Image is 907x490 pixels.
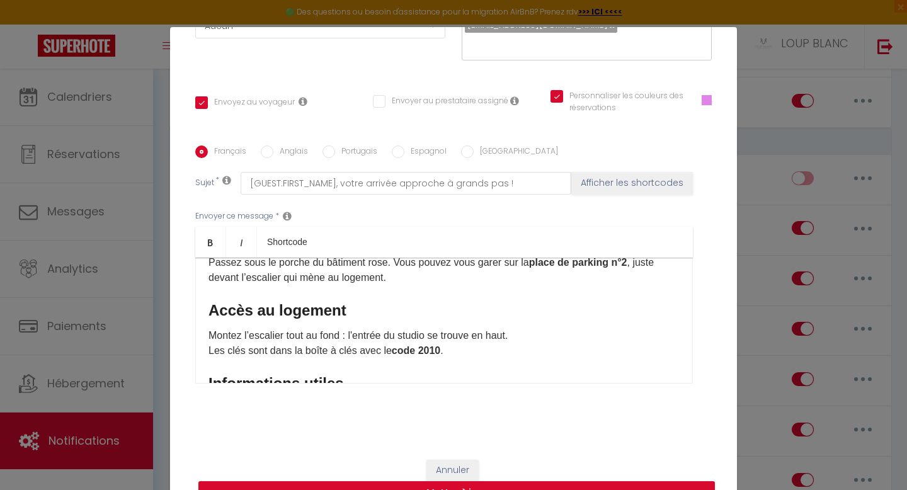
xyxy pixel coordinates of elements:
[208,328,680,358] p: Montez l’escalier tout au fond : l'entrée du studio se trouve en haut. Les clés sont dans la boît...
[208,373,680,394] h3: Informations utiles
[392,345,440,356] strong: code 2010
[257,227,317,257] a: Shortcode
[283,211,292,221] i: Message
[529,257,627,268] strong: place de parking n°2
[273,145,308,159] label: Anglais
[222,175,231,185] i: Subject
[426,460,479,481] button: Annuler
[208,300,680,321] h3: Accès au logement
[195,177,214,190] label: Sujet
[510,96,519,106] i: Envoyer au prestataire si il est assigné
[474,145,558,159] label: [GEOGRAPHIC_DATA]
[195,210,273,222] label: Envoyer ce message
[404,145,447,159] label: Espagnol
[571,172,693,195] button: Afficher les shortcodes
[335,145,377,159] label: Portugais
[299,96,307,106] i: Envoyer au voyageur
[226,227,257,257] a: Italic
[208,255,680,285] p: Passez sous le porche du bâtiment rose. Vous pouvez vous garer sur la , juste devant l’escalier q...
[208,145,246,159] label: Français
[195,227,226,257] a: Bold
